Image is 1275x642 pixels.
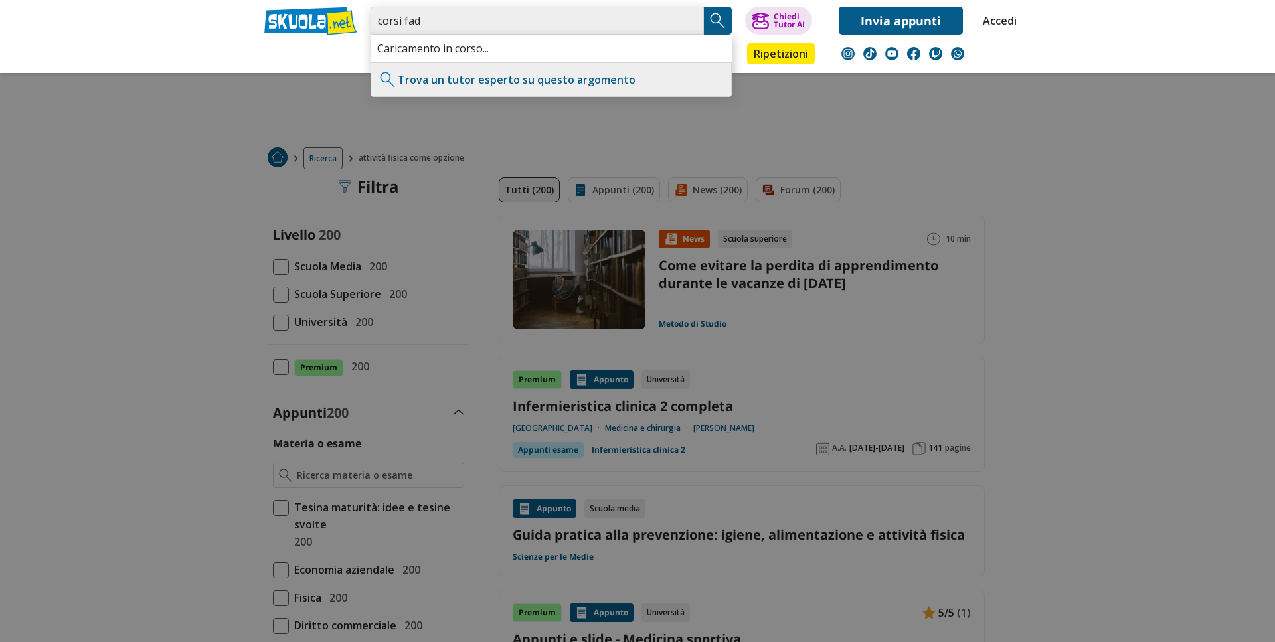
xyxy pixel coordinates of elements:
a: Accedi [983,7,1011,35]
button: ChiediTutor AI [745,7,812,35]
img: Trova un tutor esperto [378,70,398,90]
img: youtube [885,47,898,60]
a: Invia appunti [839,7,963,35]
a: Appunti [367,43,427,67]
img: instagram [841,47,855,60]
img: tiktok [863,47,877,60]
a: Trova un tutor esperto su questo argomento [398,72,636,87]
img: WhatsApp [951,47,964,60]
img: twitch [929,47,942,60]
input: Cerca appunti, riassunti o versioni [371,7,704,35]
button: Search Button [704,7,732,35]
div: Caricamento in corso... [371,35,732,62]
img: Cerca appunti, riassunti o versioni [708,11,728,31]
div: Chiedi Tutor AI [774,13,805,29]
img: facebook [907,47,920,60]
a: Ripetizioni [747,43,815,64]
